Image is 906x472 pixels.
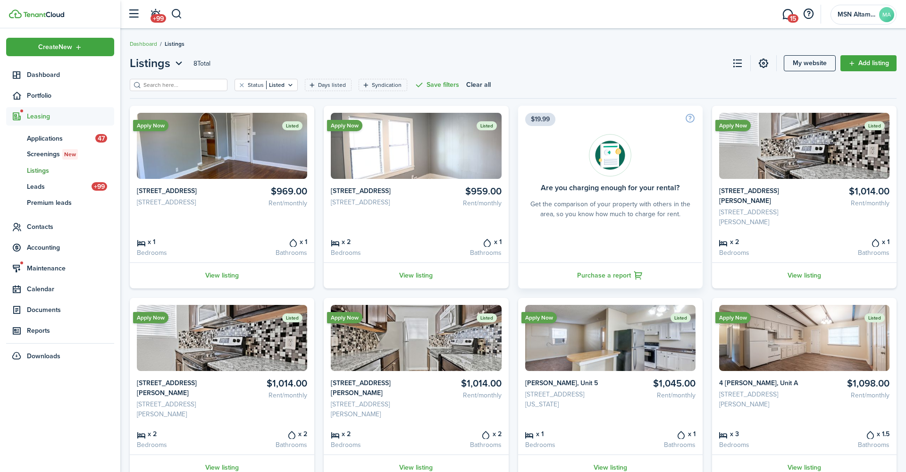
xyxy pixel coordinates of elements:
[27,111,114,121] span: Leasing
[130,262,314,288] a: View listing
[137,399,218,419] card-listing-description: [STREET_ADDRESS][PERSON_NAME]
[324,262,508,288] a: View listing
[864,313,885,322] status: Listed
[141,81,224,90] input: Search here...
[614,429,696,439] card-listing-title: x 1
[27,326,114,336] span: Reports
[808,390,889,400] card-listing-description: Rent/monthly
[525,440,607,450] card-listing-description: Bedrooms
[331,440,412,450] card-listing-description: Bedrooms
[525,389,607,409] card-listing-description: [STREET_ADDRESS][US_STATE]
[27,351,60,361] span: Downloads
[525,199,696,219] card-description: Get the comparison of your property with others in the area, so you know how much to charge for r...
[266,81,285,89] filter-tag-value: Listed
[808,429,889,439] card-listing-title: x 1.5
[784,55,836,71] a: My website
[808,198,889,208] card-listing-description: Rent/monthly
[719,305,889,371] img: Listing avatar
[712,262,897,288] a: View listing
[238,81,246,89] button: Clear filter
[27,91,114,101] span: Portfolio
[171,6,183,22] button: Search
[331,186,412,196] card-listing-title: [STREET_ADDRESS]
[372,81,402,89] filter-tag-label: Syndication
[125,5,143,23] button: Open sidebar
[6,130,114,146] a: Applications47
[419,248,501,258] card-listing-description: Bathrooms
[715,120,751,131] ribbon: Apply Now
[130,40,157,48] a: Dashboard
[477,121,497,130] status: Listed
[27,182,92,192] span: Leads
[6,66,114,84] a: Dashboard
[331,429,412,439] card-listing-title: x 2
[151,14,166,23] span: +99
[327,312,362,323] ribbon: Apply Now
[788,14,798,23] span: 15
[226,248,307,258] card-listing-description: Bathrooms
[331,305,501,371] img: Listing avatar
[282,313,302,322] status: Listed
[133,120,168,131] ribbon: Apply Now
[305,79,352,91] filter-tag: Open filter
[614,390,696,400] card-listing-description: Rent/monthly
[9,9,22,18] img: TenantCloud
[137,197,218,207] card-listing-description: [STREET_ADDRESS]
[248,81,264,89] filter-tag-label: Status
[146,2,164,26] a: Notifications
[27,166,114,176] span: Listings
[525,305,696,371] img: Listing avatar
[419,390,501,400] card-listing-description: Rent/monthly
[719,207,801,227] card-listing-description: [STREET_ADDRESS][PERSON_NAME]
[719,248,801,258] card-listing-description: Bedrooms
[541,184,679,192] card-title: Are you charging enough for your rental?
[92,182,107,191] span: +99
[331,236,412,247] card-listing-title: x 2
[235,79,298,91] filter-tag: Open filter
[419,198,501,208] card-listing-description: Rent/monthly
[779,2,797,26] a: Messaging
[331,378,412,398] card-listing-title: [STREET_ADDRESS][PERSON_NAME]
[27,305,114,315] span: Documents
[719,440,801,450] card-listing-description: Bedrooms
[95,134,107,143] span: 47
[719,378,801,388] card-listing-title: 4 [PERSON_NAME], Unit A
[808,378,889,389] card-listing-title: $1,098.00
[518,262,703,288] a: Purchase a report
[130,55,185,72] button: Listings
[6,194,114,211] a: Premium leads
[130,55,170,72] span: Listings
[137,378,218,398] card-listing-title: [STREET_ADDRESS][PERSON_NAME]
[808,186,889,197] card-listing-title: $1,014.00
[6,38,114,56] button: Open menu
[327,120,362,131] ribbon: Apply Now
[226,429,307,439] card-listing-title: x 2
[525,113,555,126] span: $19.99
[808,248,889,258] card-listing-description: Bathrooms
[137,429,218,439] card-listing-title: x 2
[27,263,114,273] span: Maintenance
[137,113,307,179] img: Listing avatar
[226,390,307,400] card-listing-description: Rent/monthly
[27,134,95,143] span: Applications
[27,284,114,294] span: Calendar
[331,399,412,419] card-listing-description: [STREET_ADDRESS][PERSON_NAME]
[359,79,407,91] filter-tag: Open filter
[525,378,607,388] card-listing-title: [PERSON_NAME], Unit 5
[282,121,302,130] status: Listed
[419,236,501,247] card-listing-title: x 1
[614,440,696,450] card-listing-description: Bathrooms
[589,134,631,177] img: Rentability report avatar
[6,146,114,162] a: ScreeningsNew
[614,378,696,389] card-listing-title: $1,045.00
[864,121,885,130] status: Listed
[331,197,412,207] card-listing-description: [STREET_ADDRESS]
[64,150,76,159] span: New
[671,313,691,322] status: Listed
[719,236,801,247] card-listing-title: x 2
[800,6,816,22] button: Open resource center
[137,236,218,247] card-listing-title: x 1
[719,113,889,179] img: Listing avatar
[226,378,307,389] card-listing-title: $1,014.00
